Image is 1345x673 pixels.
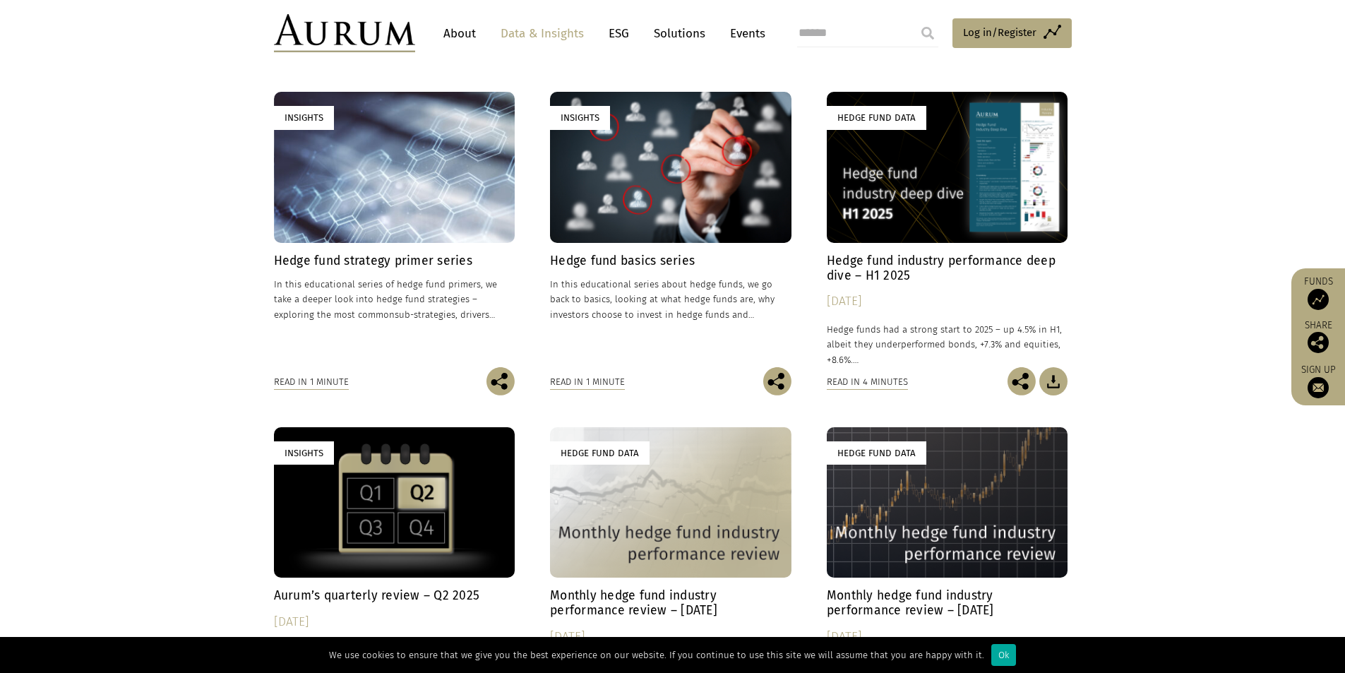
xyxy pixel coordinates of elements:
a: Hedge Fund Data Hedge fund industry performance deep dive – H1 2025 [DATE] Hedge funds had a stro... [827,92,1068,367]
div: Insights [274,441,334,465]
input: Submit [914,19,942,47]
h4: Aurum’s quarterly review – Q2 2025 [274,588,515,603]
div: [DATE] [827,292,1068,311]
h4: Hedge fund basics series [550,254,791,268]
p: In this educational series about hedge funds, we go back to basics, looking at what hedge funds a... [550,277,791,321]
a: Data & Insights [494,20,591,47]
div: Hedge Fund Data [550,441,650,465]
span: sub-strategies [395,309,455,320]
img: Share this post [1008,367,1036,395]
a: Log in/Register [952,18,1072,48]
span: Log in/Register [963,24,1036,41]
a: About [436,20,483,47]
div: [DATE] [274,612,515,632]
a: Funds [1298,275,1338,310]
div: Read in 4 minutes [827,374,908,390]
a: Solutions [647,20,712,47]
div: Ok [991,644,1016,666]
div: Hedge Fund Data [827,441,926,465]
div: Insights [550,106,610,129]
a: Events [723,20,765,47]
img: Share this post [1308,332,1329,353]
div: Share [1298,321,1338,353]
h4: Monthly hedge fund industry performance review – [DATE] [827,588,1068,618]
p: Hedge funds had a strong start to 2025 – up 4.5% in H1, albeit they underperformed bonds, +7.3% a... [827,322,1068,367]
div: [DATE] [550,627,791,647]
div: Insights [274,106,334,129]
a: Sign up [1298,364,1338,398]
h4: Monthly hedge fund industry performance review – [DATE] [550,588,791,618]
img: Download Article [1039,367,1068,395]
div: [DATE] [827,627,1068,647]
img: Access Funds [1308,289,1329,310]
a: Insights Hedge fund strategy primer series In this educational series of hedge fund primers, we t... [274,92,515,367]
p: In this educational series of hedge fund primers, we take a deeper look into hedge fund strategie... [274,277,515,321]
div: Read in 1 minute [274,374,349,390]
h4: Hedge fund strategy primer series [274,254,515,268]
img: Sign up to our newsletter [1308,377,1329,398]
div: Read in 1 minute [550,374,625,390]
a: Insights Hedge fund basics series In this educational series about hedge funds, we go back to bas... [550,92,791,367]
img: Share this post [486,367,515,395]
h4: Hedge fund industry performance deep dive – H1 2025 [827,254,1068,283]
img: Aurum [274,14,415,52]
img: Share this post [763,367,791,395]
div: Hedge Fund Data [827,106,926,129]
a: ESG [602,20,636,47]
